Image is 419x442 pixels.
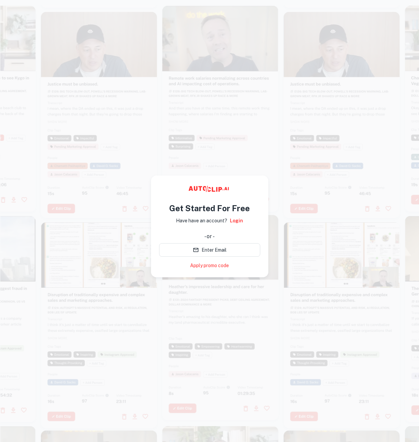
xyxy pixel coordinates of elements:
h4: Get Started For Free [169,202,250,214]
div: - or - [204,232,215,241]
a: Apply promo code [190,262,229,269]
img: card6.webp [162,215,278,420]
a: Login [230,217,243,224]
button: Enter Email [159,243,260,257]
p: Have have an account? [176,217,227,224]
